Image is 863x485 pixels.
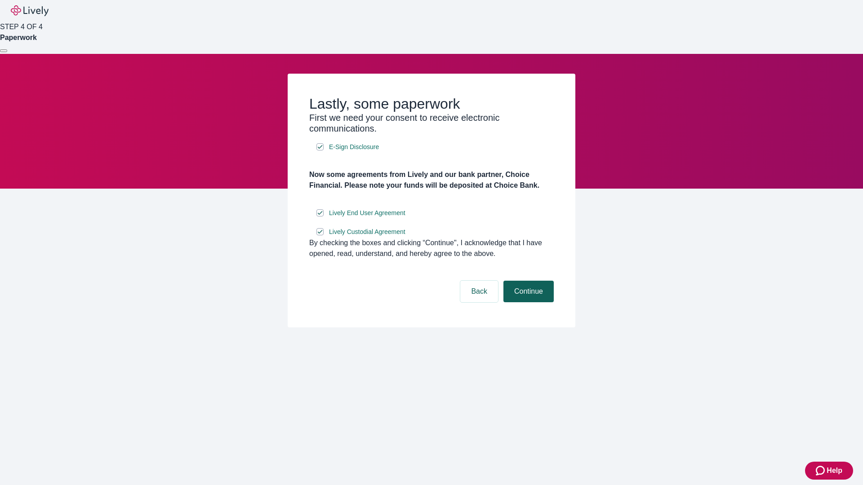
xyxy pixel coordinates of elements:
a: e-sign disclosure document [327,207,407,219]
a: e-sign disclosure document [327,141,381,153]
span: E-Sign Disclosure [329,142,379,152]
h4: Now some agreements from Lively and our bank partner, Choice Financial. Please note your funds wi... [309,169,554,191]
h2: Lastly, some paperwork [309,95,554,112]
a: e-sign disclosure document [327,226,407,238]
button: Back [460,281,498,302]
div: By checking the boxes and clicking “Continue", I acknowledge that I have opened, read, understand... [309,238,554,259]
img: Lively [11,5,49,16]
button: Continue [503,281,554,302]
button: Zendesk support iconHelp [805,462,853,480]
svg: Zendesk support icon [816,465,827,476]
span: Help [827,465,842,476]
span: Lively Custodial Agreement [329,227,405,237]
span: Lively End User Agreement [329,208,405,218]
h3: First we need your consent to receive electronic communications. [309,112,554,134]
